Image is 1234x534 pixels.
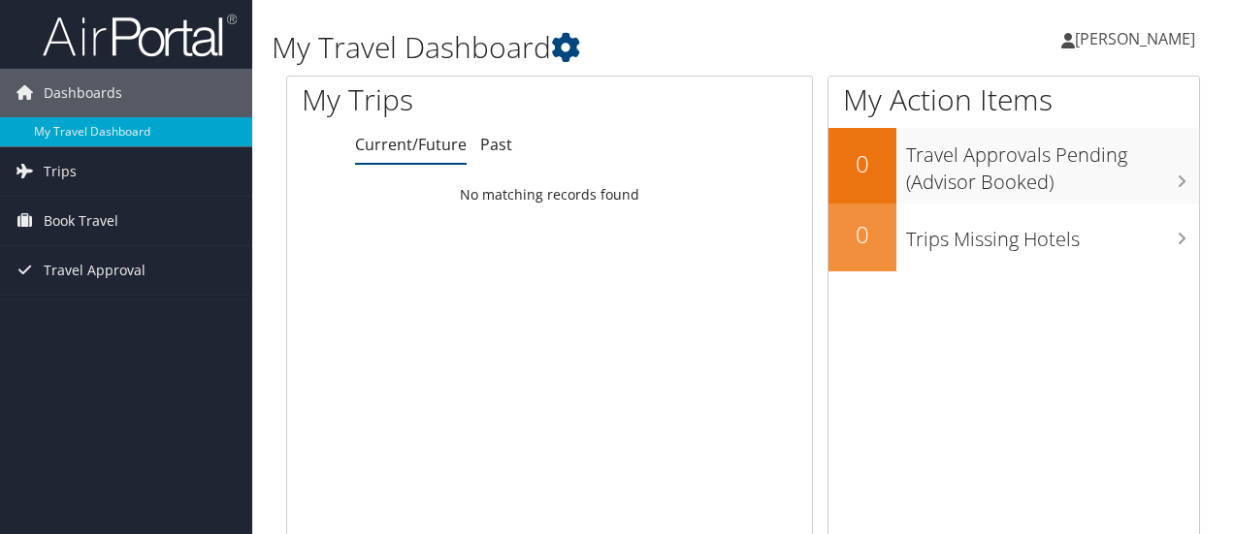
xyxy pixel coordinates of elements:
h3: Trips Missing Hotels [906,216,1199,253]
a: Current/Future [355,134,467,155]
h2: 0 [828,147,896,180]
a: Past [480,134,512,155]
span: Travel Approval [44,246,146,295]
h2: 0 [828,218,896,251]
span: Book Travel [44,197,118,245]
h1: My Action Items [828,79,1199,120]
a: 0Trips Missing Hotels [828,204,1199,271]
h3: Travel Approvals Pending (Advisor Booked) [906,132,1199,196]
img: airportal-logo.png [43,13,237,58]
a: [PERSON_NAME] [1061,10,1215,68]
span: [PERSON_NAME] [1075,28,1195,49]
h1: My Travel Dashboard [272,27,900,68]
span: Trips [44,147,77,196]
span: Dashboards [44,69,122,117]
td: No matching records found [287,177,812,212]
h1: My Trips [302,79,579,120]
a: 0Travel Approvals Pending (Advisor Booked) [828,128,1199,203]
